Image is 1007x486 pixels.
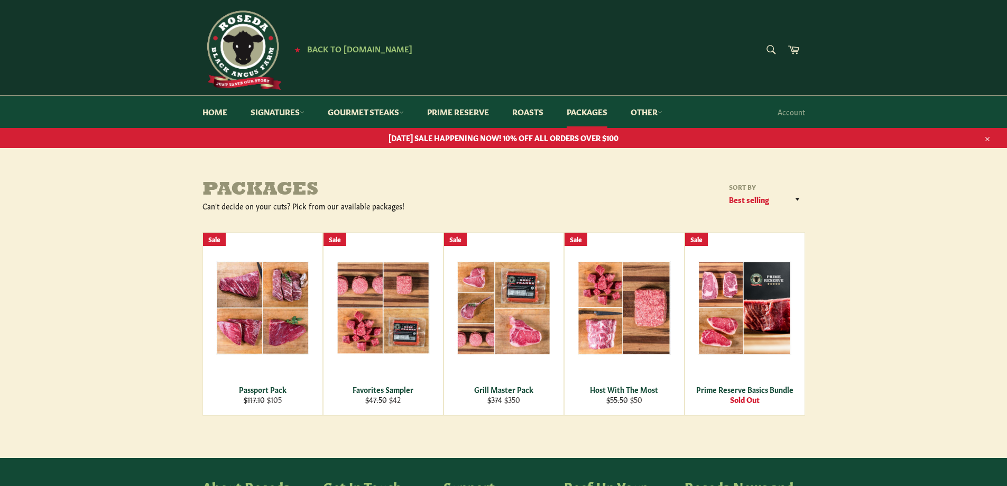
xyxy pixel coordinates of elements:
a: Signatures [240,96,315,128]
s: $55.50 [606,394,628,405]
a: Prime Reserve [417,96,500,128]
span: ★ [294,45,300,53]
label: Sort by [726,182,805,191]
div: Grill Master Pack [450,384,557,395]
h1: Packages [202,180,504,201]
div: $350 [450,395,557,405]
div: Favorites Sampler [330,384,436,395]
a: Grill Master Pack Grill Master Pack $374 $350 [444,232,564,416]
s: $117.10 [244,394,265,405]
div: Sold Out [691,395,798,405]
a: Roasts [502,96,554,128]
a: Prime Reserve Basics Bundle Prime Reserve Basics Bundle Sold Out [685,232,805,416]
div: Prime Reserve Basics Bundle [691,384,798,395]
div: Host With The Most [571,384,677,395]
img: Favorites Sampler [337,262,430,354]
div: $42 [330,395,436,405]
div: Passport Pack [209,384,316,395]
a: Gourmet Steaks [317,96,414,128]
div: $105 [209,395,316,405]
img: Host With The Most [578,261,671,355]
img: Grill Master Pack [457,261,550,355]
div: Sale [685,233,708,246]
div: Sale [324,233,346,246]
a: Passport Pack Passport Pack $117.10 $105 [202,232,323,416]
span: Back to [DOMAIN_NAME] [307,43,412,54]
img: Prime Reserve Basics Bundle [698,261,791,355]
div: Can't decide on your cuts? Pick from our available packages! [202,201,504,211]
a: Host With The Most Host With The Most $55.50 $50 [564,232,685,416]
div: Sale [203,233,226,246]
img: Passport Pack [216,261,309,354]
div: $50 [571,395,677,405]
img: Roseda Beef [202,11,282,90]
s: $47.50 [365,394,387,405]
a: Favorites Sampler Favorites Sampler $47.50 $42 [323,232,444,416]
div: Sale [565,233,587,246]
div: Sale [444,233,467,246]
a: Other [620,96,673,128]
a: Home [192,96,238,128]
s: $374 [487,394,502,405]
a: Packages [556,96,618,128]
a: ★ Back to [DOMAIN_NAME] [289,45,412,53]
a: Account [772,96,810,127]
